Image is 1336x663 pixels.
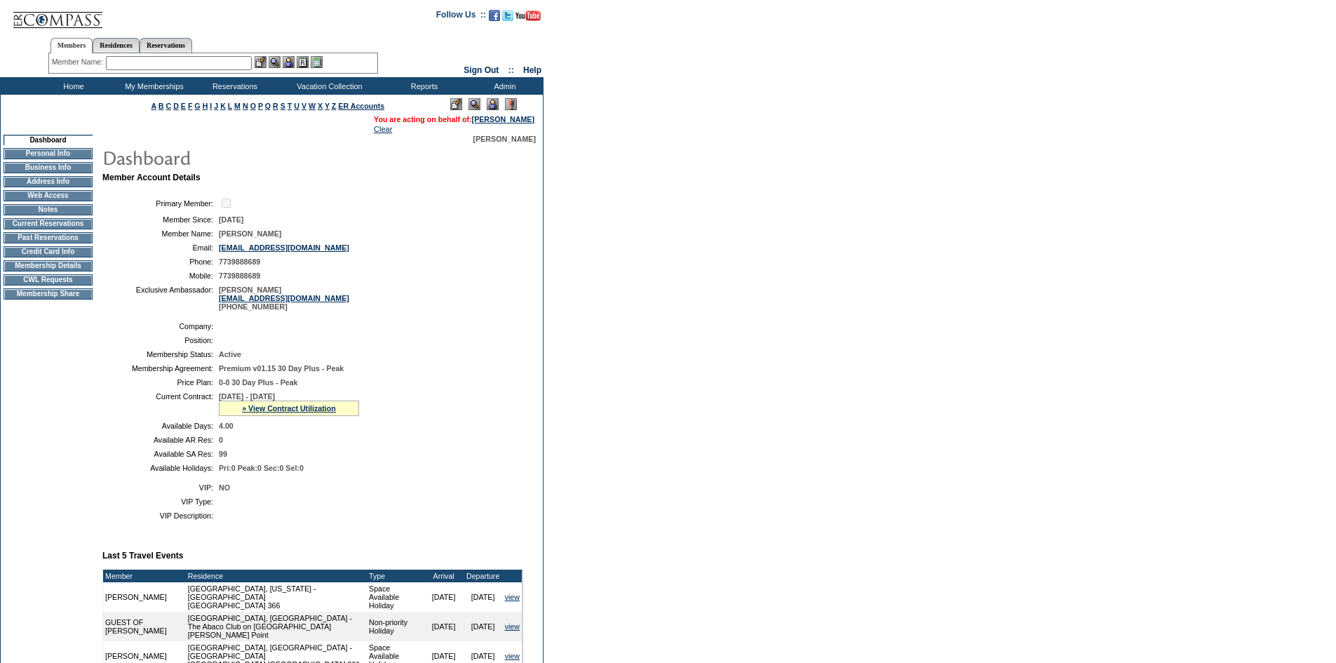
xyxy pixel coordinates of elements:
[108,243,213,252] td: Email:
[108,229,213,238] td: Member Name:
[4,190,93,201] td: Web Access
[4,260,93,272] td: Membership Details
[219,286,349,311] span: [PERSON_NAME] [PHONE_NUMBER]
[50,38,93,53] a: Members
[173,102,179,110] a: D
[489,14,500,22] a: Become our fan on Facebook
[505,652,520,660] a: view
[103,582,186,612] td: [PERSON_NAME]
[103,612,186,641] td: GUEST OF [PERSON_NAME]
[297,56,309,68] img: Reservations
[219,272,260,280] span: 7739888689
[515,14,541,22] a: Subscribe to our YouTube Channel
[108,464,213,472] td: Available Holidays:
[140,38,192,53] a: Reservations
[108,422,213,430] td: Available Days:
[436,8,486,25] td: Follow Us ::
[258,102,263,110] a: P
[489,10,500,21] img: Become our fan on Facebook
[219,364,344,373] span: Premium v01.15 30 Day Plus - Peak
[338,102,384,110] a: ER Accounts
[505,593,520,601] a: view
[4,274,93,286] td: CWL Requests
[309,102,316,110] a: W
[186,570,367,582] td: Residence
[219,483,230,492] span: NO
[186,612,367,641] td: [GEOGRAPHIC_DATA], [GEOGRAPHIC_DATA] - The Abaco Club on [GEOGRAPHIC_DATA] [PERSON_NAME] Point
[108,196,213,210] td: Primary Member:
[424,582,464,612] td: [DATE]
[108,322,213,330] td: Company:
[273,102,278,110] a: R
[274,77,382,95] td: Vacation Collection
[4,204,93,215] td: Notes
[219,350,241,359] span: Active
[288,102,292,110] a: T
[108,392,213,416] td: Current Contract:
[473,135,536,143] span: [PERSON_NAME]
[367,582,424,612] td: Space Available Holiday
[219,243,349,252] a: [EMAIL_ADDRESS][DOMAIN_NAME]
[219,294,349,302] a: [EMAIL_ADDRESS][DOMAIN_NAME]
[219,257,260,266] span: 7739888689
[210,102,212,110] a: I
[505,98,517,110] img: Log Concern/Member Elevation
[181,102,186,110] a: E
[4,232,93,243] td: Past Reservations
[508,65,514,75] span: ::
[450,98,462,110] img: Edit Mode
[108,215,213,224] td: Member Since:
[250,102,256,110] a: O
[166,102,171,110] a: C
[243,102,248,110] a: N
[108,436,213,444] td: Available AR Res:
[523,65,541,75] a: Help
[464,65,499,75] a: Sign Out
[468,98,480,110] img: View Mode
[4,246,93,257] td: Credit Card Info
[367,570,424,582] td: Type
[158,102,164,110] a: B
[219,436,223,444] span: 0
[374,115,534,123] span: You are acting on behalf of:
[4,162,93,173] td: Business Info
[515,11,541,21] img: Subscribe to our YouTube Channel
[4,288,93,300] td: Membership Share
[4,176,93,187] td: Address Info
[464,570,503,582] td: Departure
[382,77,463,95] td: Reports
[219,464,304,472] span: Pri:0 Peak:0 Sec:0 Sel:0
[472,115,534,123] a: [PERSON_NAME]
[219,378,298,387] span: 0-0 30 Day Plus - Peak
[464,582,503,612] td: [DATE]
[52,56,106,68] div: Member Name:
[294,102,299,110] a: U
[112,77,193,95] td: My Memberships
[374,125,392,133] a: Clear
[108,336,213,344] td: Position:
[108,511,213,520] td: VIP Description:
[220,102,226,110] a: K
[281,102,285,110] a: S
[108,364,213,373] td: Membership Agreement:
[108,286,213,311] td: Exclusive Ambassador:
[242,404,336,413] a: » View Contract Utilization
[219,215,243,224] span: [DATE]
[502,10,513,21] img: Follow us on Twitter
[332,102,337,110] a: Z
[318,102,323,110] a: X
[102,173,201,182] b: Member Account Details
[219,450,227,458] span: 99
[186,582,367,612] td: [GEOGRAPHIC_DATA], [US_STATE] - [GEOGRAPHIC_DATA] [GEOGRAPHIC_DATA] 366
[219,422,234,430] span: 4.00
[487,98,499,110] img: Impersonate
[424,612,464,641] td: [DATE]
[214,102,218,110] a: J
[203,102,208,110] a: H
[4,148,93,159] td: Personal Info
[463,77,544,95] td: Admin
[194,102,200,110] a: G
[108,450,213,458] td: Available SA Res:
[505,622,520,631] a: view
[151,102,156,110] a: A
